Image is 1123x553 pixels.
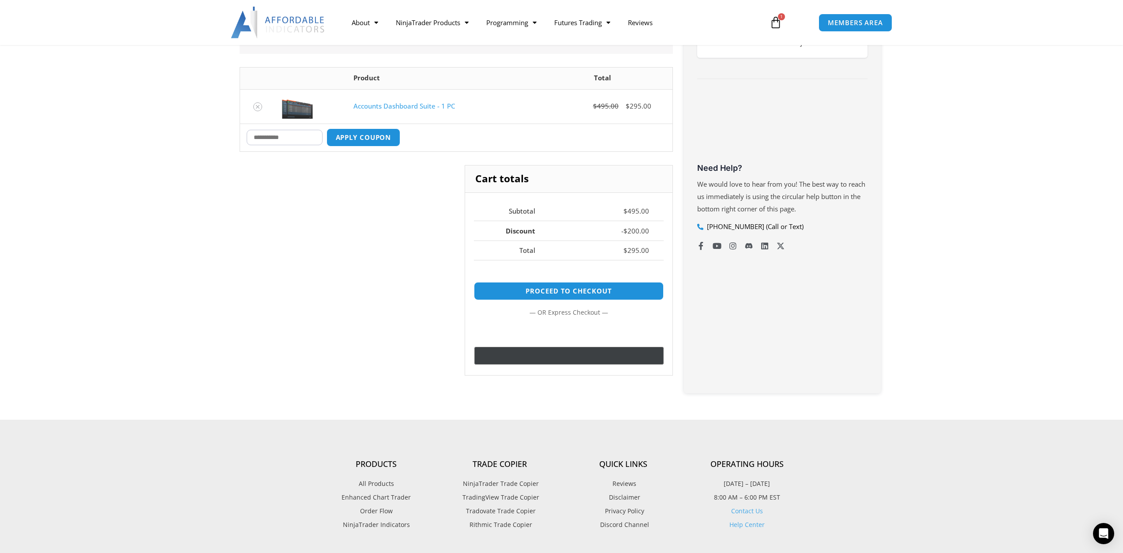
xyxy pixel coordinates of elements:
iframe: Customer reviews powered by Trustpilot [697,94,868,161]
span: TradingView Trade Copier [460,492,539,503]
div: Open Intercom Messenger [1093,523,1114,544]
a: Rithmic Trade Copier [438,519,562,530]
span: Discord Channel [598,519,649,530]
h4: Quick Links [562,459,685,469]
span: $ [623,226,627,235]
a: Contact Us [731,507,763,515]
span: We would love to hear from you! The best way to reach us immediately is using the circular help b... [697,180,865,213]
span: $ [593,102,597,110]
bdi: 495.00 [593,102,619,110]
span: MEMBERS AREA [828,19,883,26]
a: NinjaTrader Indicators [315,519,438,530]
span: NinjaTrader Trade Copier [461,478,539,489]
h3: Need Help? [697,163,868,173]
h2: Cart totals [465,166,672,193]
bdi: 200.00 [623,226,649,235]
span: 1 [778,13,785,20]
span: - [621,226,623,235]
a: TradingView Trade Copier [438,492,562,503]
button: Apply coupon [327,128,401,147]
span: $ [623,207,627,215]
span: Disclaimer [607,492,640,503]
a: NinjaTrader Products [387,12,477,33]
button: Buy with GPay [474,347,664,365]
a: Tradovate Trade Copier [438,505,562,517]
a: MEMBERS AREA [819,14,892,32]
p: 8:00 AM – 6:00 PM EST [685,492,809,503]
span: Order Flow [360,505,393,517]
a: Help Center [729,520,765,529]
span: NinjaTrader Indicators [343,519,410,530]
th: Product [347,68,533,89]
img: LogoAI | Affordable Indicators – NinjaTrader [231,7,326,38]
h4: Products [315,459,438,469]
a: Reviews [562,478,685,489]
h4: Operating Hours [685,459,809,469]
img: Screenshot 2024-08-26 155710eeeee | Affordable Indicators – NinjaTrader [282,94,313,119]
span: All Products [359,478,394,489]
p: [DATE] – [DATE] [685,478,809,489]
a: Futures Trading [545,12,619,33]
bdi: 295.00 [626,102,651,110]
span: Rithmic Trade Copier [467,519,532,530]
a: 1 [756,10,795,35]
iframe: Secure express checkout frame [472,323,665,344]
a: Programming [477,12,545,33]
h4: Trade Copier [438,459,562,469]
a: Accounts Dashboard Suite - 1 PC [353,102,455,110]
a: All Products [315,478,438,489]
a: Discord Channel [562,519,685,530]
th: Discount [474,221,550,241]
a: Remove Accounts Dashboard Suite - 1 PC from cart [253,102,262,111]
th: Total [474,241,550,260]
th: Subtotal [474,202,550,221]
span: Enhanced Chart Trader [342,492,411,503]
p: — or — [474,307,663,318]
a: Privacy Policy [562,505,685,517]
span: $ [623,246,627,255]
nav: Menu [343,12,759,33]
bdi: 295.00 [623,246,649,255]
a: Enhanced Chart Trader [315,492,438,503]
span: Privacy Policy [603,505,644,517]
iframe: PayPal Message 1 [474,270,663,278]
a: About [343,12,387,33]
span: Reviews [610,478,636,489]
a: Disclaimer [562,492,685,503]
th: Total [533,68,672,89]
a: Order Flow [315,505,438,517]
bdi: 495.00 [623,207,649,215]
span: Tradovate Trade Copier [464,505,536,517]
a: NinjaTrader Trade Copier [438,478,562,489]
a: Reviews [619,12,661,33]
span: [PHONE_NUMBER] (Call or Text) [705,221,804,233]
span: $ [626,102,630,110]
a: Proceed to checkout [474,282,663,300]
